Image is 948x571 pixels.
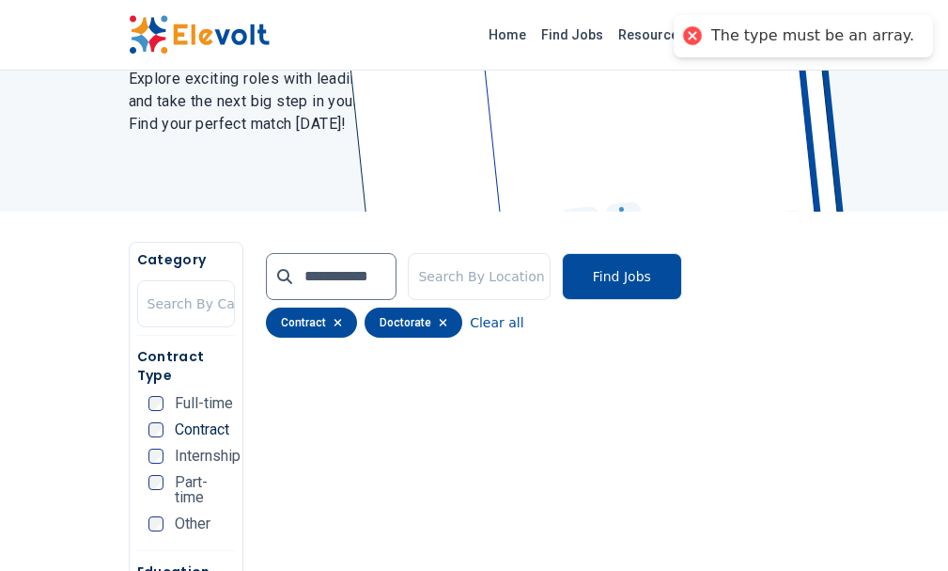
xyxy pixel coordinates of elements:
div: doctorate [365,308,462,338]
input: Internship [148,449,163,464]
a: Home [481,20,534,50]
span: Contract [175,422,229,437]
input: Part-time [148,475,163,490]
input: Other [148,516,163,531]
h2: Explore exciting roles with leading companies and take the next big step in your career. Find you... [129,68,461,135]
h5: Category [137,250,236,269]
span: Part-time [175,475,236,505]
img: Elevolt [129,15,270,55]
button: Find Jobs [562,253,682,300]
a: Find Jobs [534,20,611,50]
a: Resources [611,20,693,50]
span: Full-time [175,396,233,411]
span: Other [175,516,210,531]
iframe: Chat Widget [854,481,948,571]
input: Contract [148,422,163,437]
h5: Contract Type [137,347,236,385]
div: contract [266,308,357,338]
div: The type must be an array. [711,26,914,46]
button: Clear all [470,308,523,338]
span: Internship [175,449,241,464]
input: Full-time [148,396,163,411]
